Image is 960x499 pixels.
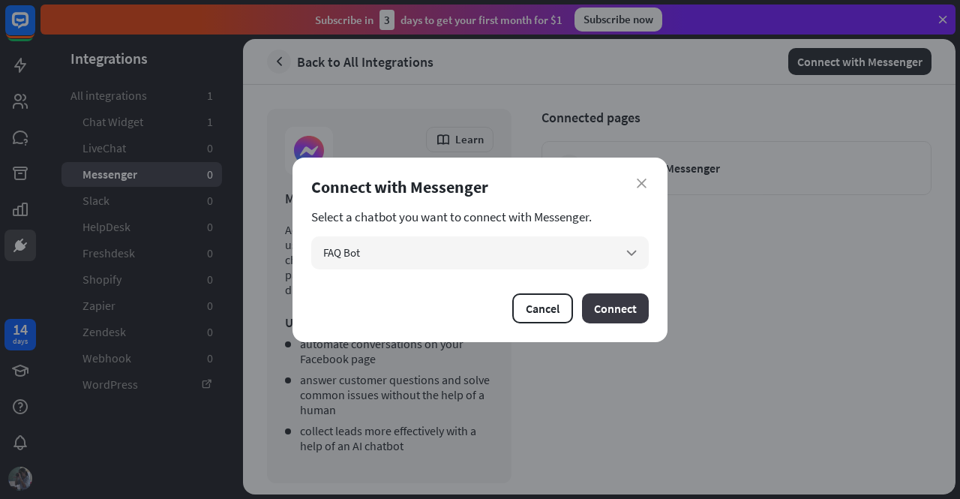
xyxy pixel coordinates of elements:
[323,245,360,260] span: FAQ Bot
[12,6,57,51] button: Open LiveChat chat widget
[512,293,573,323] button: Cancel
[637,179,646,188] i: close
[311,209,649,224] section: Select a chatbot you want to connect with Messenger.
[623,245,640,261] i: arrow_down
[311,176,649,197] div: Connect with Messenger
[582,293,649,323] button: Connect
